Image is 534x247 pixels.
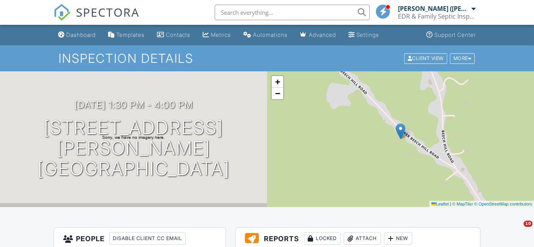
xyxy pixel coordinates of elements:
[55,28,99,42] a: Dashboard
[253,31,288,38] div: Automations
[275,77,280,86] span: +
[12,117,255,179] h1: [STREET_ADDRESS][PERSON_NAME] [GEOGRAPHIC_DATA]
[398,12,475,20] div: EDR & Family Septic Inspections LLC
[524,221,532,227] span: 10
[59,52,476,65] h1: Inspection Details
[404,53,447,64] div: Client View
[53,10,140,27] a: SPECTORA
[53,4,71,21] img: The Best Home Inspection Software - Spectora
[240,28,291,42] a: Automations (Basic)
[345,28,382,42] a: Settings
[105,28,148,42] a: Templates
[211,31,231,38] div: Metrics
[166,31,190,38] div: Contacts
[396,123,405,139] img: Marker
[398,5,470,12] div: [PERSON_NAME] ([PERSON_NAME]) [PERSON_NAME]
[200,28,234,42] a: Metrics
[297,28,339,42] a: Advanced
[109,232,186,245] div: Disable Client CC Email
[272,76,283,88] a: Zoom in
[66,31,96,38] div: Dashboard
[434,31,476,38] div: Support Center
[452,202,473,206] a: © MapTiler
[309,31,336,38] div: Advanced
[384,232,412,245] div: New
[272,88,283,99] a: Zoom out
[423,28,479,42] a: Support Center
[154,28,193,42] a: Contacts
[357,31,379,38] div: Settings
[403,55,449,61] a: Client View
[76,4,140,20] span: SPECTORA
[474,202,532,206] a: © OpenStreetMap contributors
[450,202,451,206] span: |
[215,5,370,20] input: Search everything...
[116,31,145,38] div: Templates
[344,232,381,245] div: Attach
[431,202,449,206] a: Leaflet
[304,232,341,245] div: Locked
[450,53,475,64] div: More
[508,221,526,239] iframe: Intercom live chat
[74,100,193,110] h3: [DATE] 1:30 pm - 4:00 pm
[275,88,280,98] span: −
